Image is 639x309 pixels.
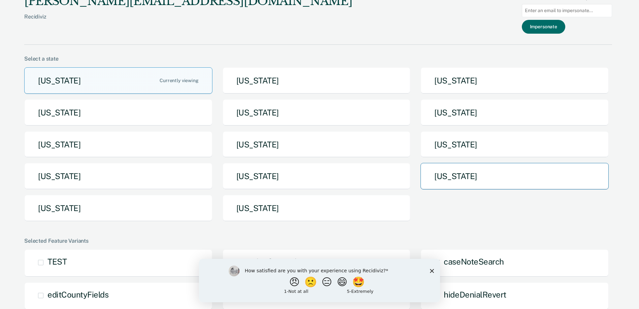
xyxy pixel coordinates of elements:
[24,238,612,244] div: Selected Feature Variants
[444,257,504,266] span: caseNoteSearch
[199,259,440,302] iframe: Survey by Kim from Recidiviz
[223,99,411,126] button: [US_STATE]
[421,131,609,158] button: [US_STATE]
[223,67,411,94] button: [US_STATE]
[24,99,212,126] button: [US_STATE]
[24,131,212,158] button: [US_STATE]
[223,131,411,158] button: [US_STATE]
[47,290,108,299] span: editCountyFields
[24,13,352,31] div: Recidiviz
[223,163,411,190] button: [US_STATE]
[24,195,212,221] button: [US_STATE]
[444,290,506,299] span: hideDenialRevert
[246,257,305,266] span: actionStrategies
[223,195,411,221] button: [US_STATE]
[421,99,609,126] button: [US_STATE]
[24,56,612,62] div: Select a state
[421,67,609,94] button: [US_STATE]
[24,67,212,94] button: [US_STATE]
[522,4,612,17] input: Enter an email to impersonate...
[522,20,565,34] button: Impersonate
[24,163,212,190] button: [US_STATE]
[47,257,67,266] span: TEST
[421,163,609,190] button: [US_STATE]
